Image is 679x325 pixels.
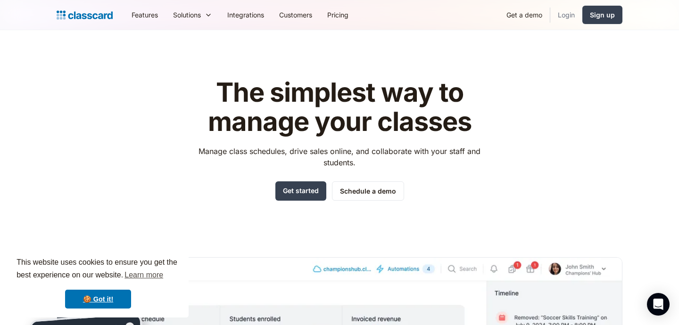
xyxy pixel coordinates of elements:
[123,268,165,282] a: learn more about cookies
[582,6,622,24] a: Sign up
[124,4,166,25] a: Features
[220,4,272,25] a: Integrations
[17,257,180,282] span: This website uses cookies to ensure you get the best experience on our website.
[8,248,189,317] div: cookieconsent
[499,4,550,25] a: Get a demo
[272,4,320,25] a: Customers
[190,78,489,136] h1: The simplest way to manage your classes
[275,181,326,201] a: Get started
[57,8,113,22] a: home
[166,4,220,25] div: Solutions
[173,10,201,20] div: Solutions
[550,4,582,25] a: Login
[647,293,670,316] div: Open Intercom Messenger
[590,10,615,20] div: Sign up
[320,4,356,25] a: Pricing
[332,181,404,201] a: Schedule a demo
[190,146,489,168] p: Manage class schedules, drive sales online, and collaborate with your staff and students.
[65,290,131,309] a: dismiss cookie message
